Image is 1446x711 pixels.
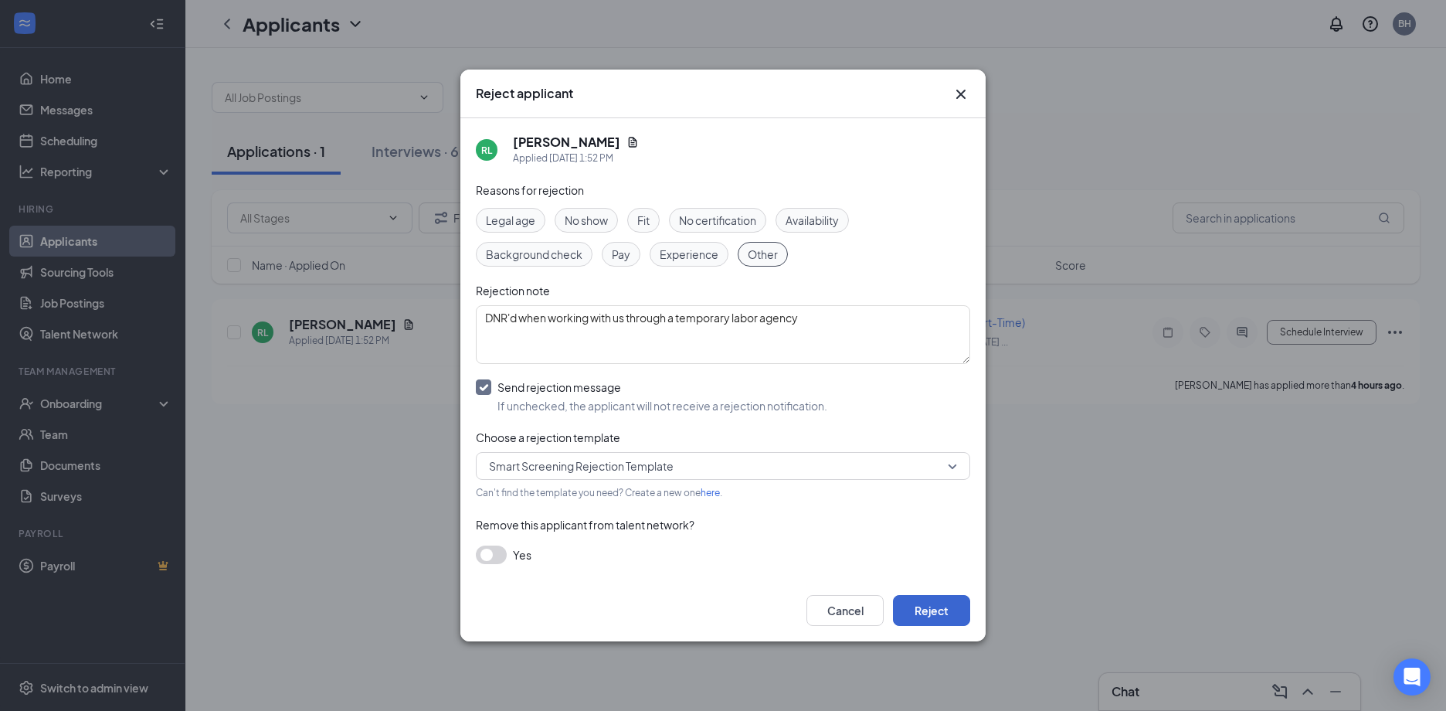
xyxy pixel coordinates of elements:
[513,134,620,151] h5: [PERSON_NAME]
[786,212,839,229] span: Availability
[476,487,722,498] span: Can't find the template you need? Create a new one .
[476,183,584,197] span: Reasons for rejection
[476,284,550,298] span: Rejection note
[481,144,492,157] div: RL
[476,518,694,532] span: Remove this applicant from talent network?
[486,246,582,263] span: Background check
[952,85,970,104] svg: Cross
[489,454,674,478] span: Smart Screening Rejection Template
[1393,658,1431,696] div: Open Intercom Messenger
[748,246,778,263] span: Other
[476,305,970,364] textarea: DNR'd when working with us through a temporary labor agency
[701,487,720,498] a: here
[660,246,718,263] span: Experience
[476,85,573,102] h3: Reject applicant
[679,212,756,229] span: No certification
[513,151,639,166] div: Applied [DATE] 1:52 PM
[806,595,884,626] button: Cancel
[486,212,535,229] span: Legal age
[637,212,650,229] span: Fit
[893,595,970,626] button: Reject
[476,430,620,444] span: Choose a rejection template
[565,212,608,229] span: No show
[612,246,630,263] span: Pay
[513,546,531,564] span: Yes
[952,85,970,104] button: Close
[626,136,639,148] svg: Document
